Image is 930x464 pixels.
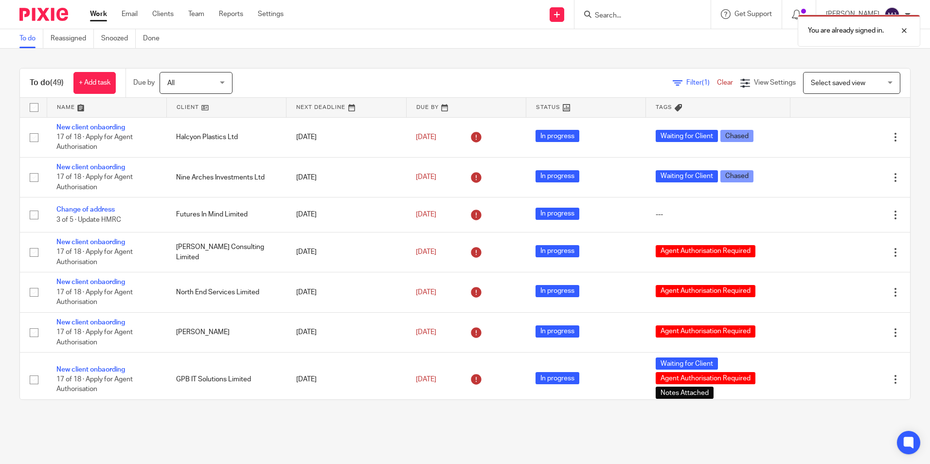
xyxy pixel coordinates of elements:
span: [DATE] [416,329,436,336]
td: [DATE] [286,353,406,407]
span: (1) [702,79,710,86]
td: Futures In Mind Limited [166,197,286,232]
a: Work [90,9,107,19]
td: [DATE] [286,312,406,352]
td: [DATE] [286,157,406,197]
span: 3 of 5 · Update HMRC [56,216,121,223]
span: [DATE] [416,134,436,141]
span: Select saved view [811,80,865,87]
td: [PERSON_NAME] [166,312,286,352]
span: Agent Authorisation Required [656,372,755,384]
td: Halcyon Plastics Ltd [166,117,286,157]
h1: To do [30,78,64,88]
a: Email [122,9,138,19]
span: [DATE] [416,249,436,255]
a: Reassigned [51,29,94,48]
a: Reports [219,9,243,19]
span: In progress [536,170,579,182]
a: New client onbaording [56,279,125,286]
span: 17 of 18 · Apply for Agent Authorisation [56,329,133,346]
span: [DATE] [416,174,436,181]
span: 17 of 18 · Apply for Agent Authorisation [56,134,133,151]
span: In progress [536,208,579,220]
span: Agent Authorisation Required [656,325,755,338]
span: Agent Authorisation Required [656,285,755,297]
a: Clear [717,79,733,86]
td: GPB IT Solutions Limited [166,353,286,407]
span: 17 of 18 · Apply for Agent Authorisation [56,174,133,191]
span: All [167,80,175,87]
a: Done [143,29,167,48]
span: Agent Authorisation Required [656,245,755,257]
a: New client onbaording [56,239,125,246]
span: 17 of 18 · Apply for Agent Authorisation [56,249,133,266]
span: View Settings [754,79,796,86]
p: You are already signed in. [808,26,884,36]
td: [DATE] [286,272,406,312]
p: Due by [133,78,155,88]
a: Team [188,9,204,19]
a: Settings [258,9,284,19]
span: Tags [656,105,672,110]
td: [DATE] [286,232,406,272]
span: In progress [536,245,579,257]
a: New client onbaording [56,164,125,171]
span: [DATE] [416,376,436,383]
span: Chased [720,170,753,182]
span: Notes Attached [656,387,714,399]
span: In progress [536,325,579,338]
a: New client onbaording [56,366,125,373]
td: [PERSON_NAME] Consulting Limited [166,232,286,272]
span: Waiting for Client [656,130,718,142]
span: Chased [720,130,753,142]
a: Snoozed [101,29,136,48]
span: 17 of 18 · Apply for Agent Authorisation [56,376,133,393]
span: (49) [50,79,64,87]
img: svg%3E [884,7,900,22]
td: North End Services Limited [166,272,286,312]
td: [DATE] [286,117,406,157]
div: --- [656,210,781,219]
td: [DATE] [286,197,406,232]
a: To do [19,29,43,48]
a: Clients [152,9,174,19]
span: [DATE] [416,289,436,296]
span: Waiting for Client [656,170,718,182]
span: 17 of 18 · Apply for Agent Authorisation [56,289,133,306]
span: [DATE] [416,211,436,218]
a: New client onbaording [56,319,125,326]
td: Nine Arches Investments Ltd [166,157,286,197]
img: Pixie [19,8,68,21]
a: Change of address [56,206,115,213]
span: Waiting for Client [656,357,718,370]
a: + Add task [73,72,116,94]
span: In progress [536,285,579,297]
span: Filter [686,79,717,86]
a: New client onbaording [56,124,125,131]
span: In progress [536,372,579,384]
span: In progress [536,130,579,142]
